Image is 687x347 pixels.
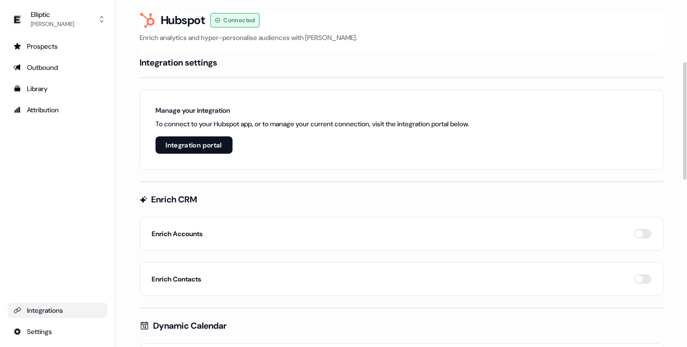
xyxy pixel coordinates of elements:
[31,10,74,19] div: Elliptic
[8,8,107,31] button: Elliptic[PERSON_NAME]
[161,13,205,27] h3: Hubspot
[8,102,107,118] a: Go to attribution
[13,327,102,336] div: Settings
[13,306,102,315] div: Integrations
[151,194,197,205] h4: Enrich CRM
[13,41,102,51] div: Prospects
[156,136,233,154] button: Integration portal
[152,229,203,239] h5: Enrich Accounts
[13,105,102,115] div: Attribution
[152,274,201,284] h5: Enrich Contacts
[8,324,107,339] a: Go to integrations
[140,33,663,42] p: Enrich analytics and hyper-personalise audiences with [PERSON_NAME].
[31,19,74,29] div: [PERSON_NAME]
[140,57,217,68] h4: Integration settings
[156,106,469,115] h6: Manage your integration
[156,119,469,129] p: To connect to your Hubspot app, or to manage your current connection, visit the integration porta...
[8,60,107,75] a: Go to outbound experience
[153,320,227,332] h4: Dynamic Calendar
[8,81,107,96] a: Go to templates
[8,303,107,318] a: Go to integrations
[13,63,102,72] div: Outbound
[13,84,102,93] div: Library
[8,39,107,54] a: Go to prospects
[223,15,255,25] span: Connected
